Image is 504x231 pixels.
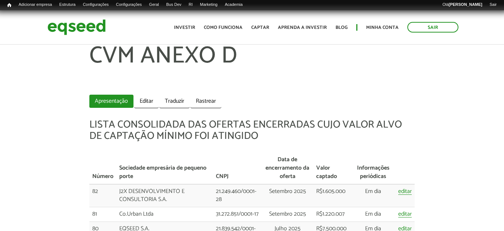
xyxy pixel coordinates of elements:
td: J2X DESENVOLVIMENTO E CONSULTORIA S.A. [116,184,213,207]
a: Academia [221,2,246,8]
a: Editar [134,95,159,108]
th: CNPJ [213,153,262,184]
a: Blog [336,25,348,30]
th: Data de encerramento da oferta [262,153,313,184]
a: Início [4,2,15,9]
th: Valor captado [313,153,351,184]
a: Marketing [196,2,221,8]
span: Setembro 2025 [269,186,306,196]
h5: LISTA CONSOLIDADA DAS OFERTAS ENCERRADAS CUJO VALOR ALVO DE CAPTAÇÃO MÍNIMO FOI ATINGIDO [89,119,414,142]
td: Co.Urban Ltda [116,207,213,222]
a: Aprenda a investir [278,25,327,30]
a: Configurações [112,2,146,8]
td: R$1.605.000 [313,184,351,207]
a: Adicionar empresa [15,2,56,8]
td: 81 [89,207,116,222]
a: editar [398,189,412,195]
a: RI [185,2,196,8]
a: Sair [407,22,458,33]
td: 82 [89,184,116,207]
td: 31.272.851/0001-17 [213,207,262,222]
a: Configurações [79,2,112,8]
span: Início [7,3,11,8]
a: Investir [174,25,195,30]
img: EqSeed [47,18,106,37]
a: Rastrear [190,95,221,108]
a: Como funciona [204,25,243,30]
a: Apresentação [89,95,133,108]
td: Em dia [351,184,395,207]
span: Setembro 2025 [269,209,306,219]
a: Sair [486,2,500,8]
a: Bus Dev [163,2,185,8]
strong: [PERSON_NAME] [449,2,482,7]
h1: CVM ANEXO D [89,43,414,91]
td: 21.249.460/0001-28 [213,184,262,207]
a: Estrutura [56,2,80,8]
a: editar [398,211,412,217]
th: Sociedade empresária de pequeno porte [116,153,213,184]
a: Olá[PERSON_NAME] [439,2,486,8]
a: Geral [146,2,163,8]
a: Minha conta [366,25,399,30]
th: Número [89,153,116,184]
a: Captar [251,25,269,30]
th: Informações periódicas [351,153,395,184]
td: Em dia [351,207,395,222]
a: Traduzir [159,95,190,108]
td: R$1.220.007 [313,207,351,222]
